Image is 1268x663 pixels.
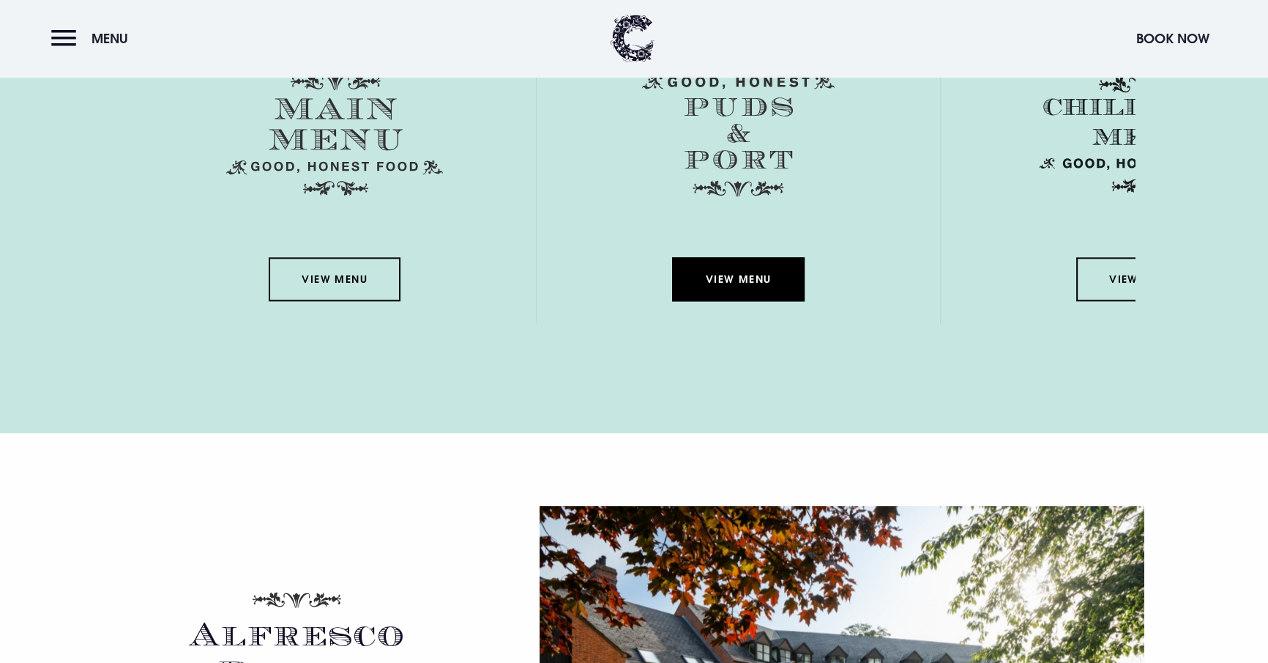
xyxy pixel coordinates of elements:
[672,257,804,301] a: View Menu
[1076,257,1208,301] a: View Menu
[1034,74,1250,196] img: Childrens Menu 1
[642,74,835,197] img: Menu puds and port
[226,74,443,196] img: Menu main menu
[51,23,135,54] button: Menu
[1129,23,1217,54] button: Book Now
[1110,127,1124,149] div: Next slide
[611,15,654,62] img: Clandeboye Lodge
[269,257,400,301] a: View Menu
[92,30,128,47] span: Menu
